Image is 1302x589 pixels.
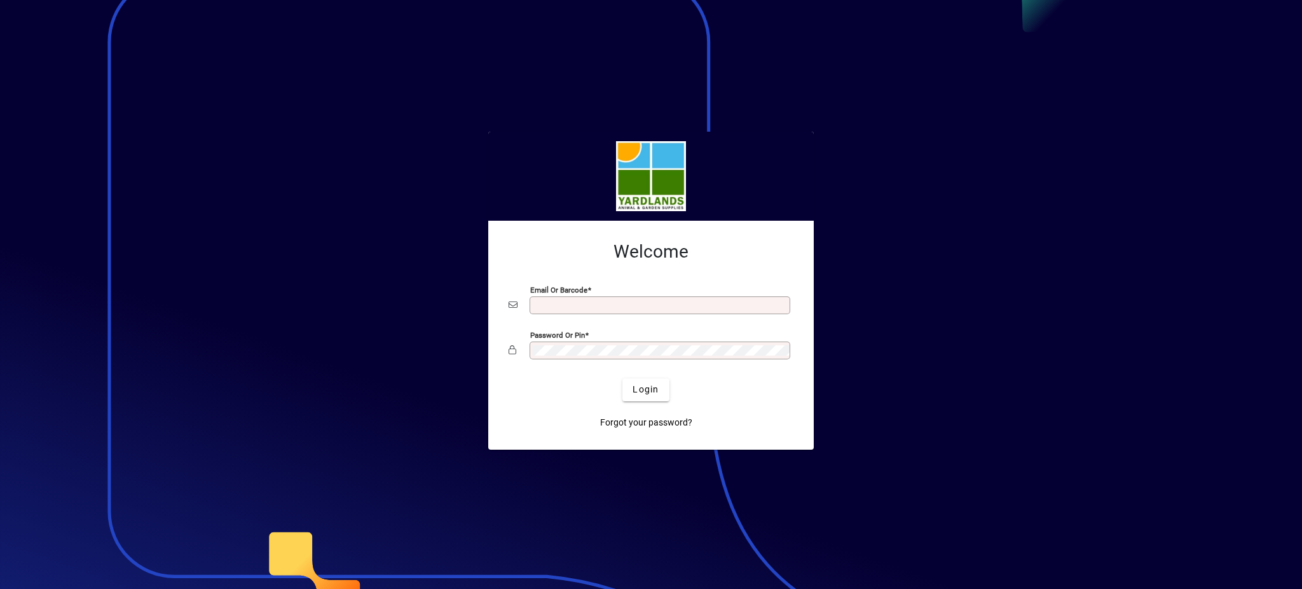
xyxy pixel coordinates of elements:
[509,241,793,263] h2: Welcome
[600,416,692,429] span: Forgot your password?
[633,383,659,396] span: Login
[530,285,587,294] mat-label: Email or Barcode
[622,378,669,401] button: Login
[530,330,585,339] mat-label: Password or Pin
[595,412,697,434] a: Forgot your password?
